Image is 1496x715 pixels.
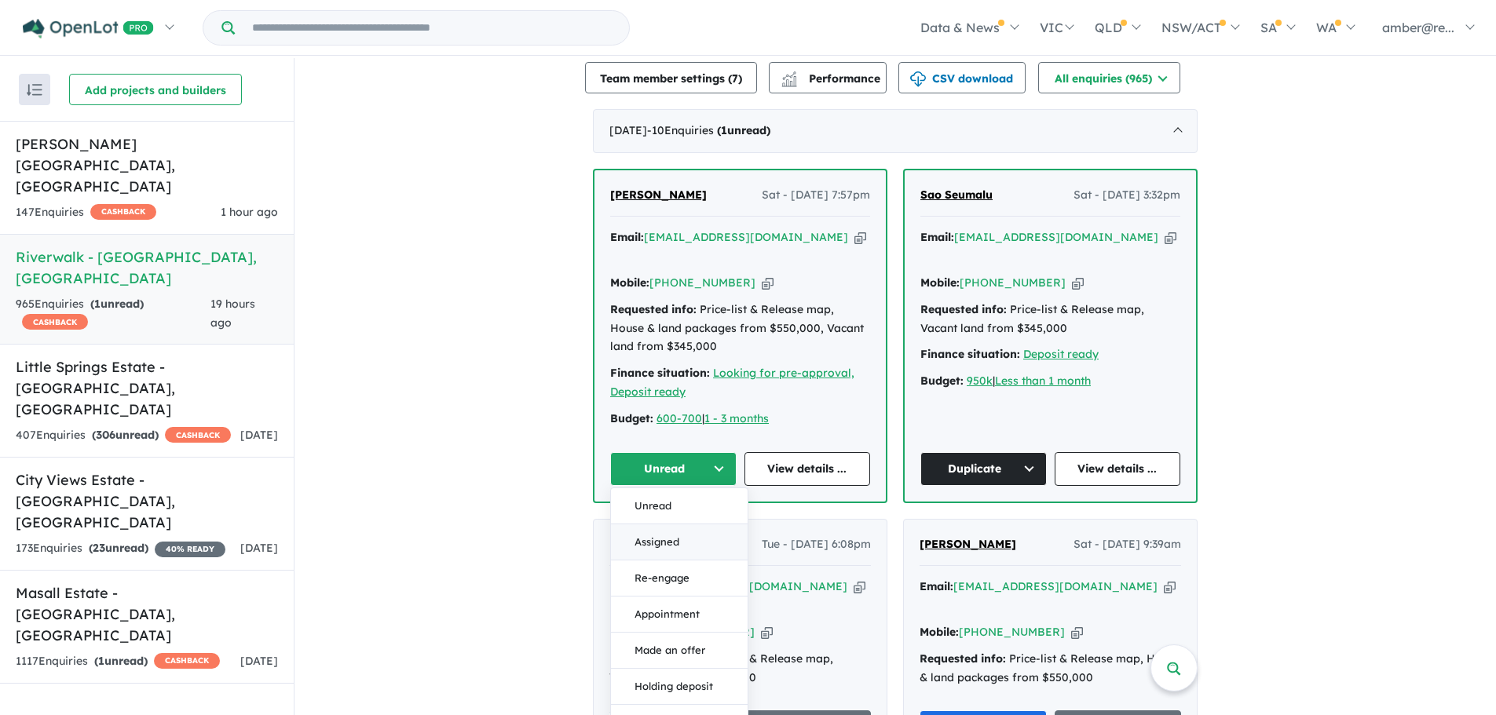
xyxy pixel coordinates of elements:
[781,76,797,86] img: bar-chart.svg
[854,229,866,246] button: Copy
[94,654,148,668] strong: ( unread)
[1071,624,1083,640] button: Copy
[898,62,1026,93] button: CSV download
[910,71,926,87] img: download icon
[732,71,738,86] span: 7
[610,410,870,429] div: |
[995,374,1091,388] a: Less than 1 month
[93,541,105,555] span: 23
[721,123,727,137] span: 1
[16,133,278,197] h5: [PERSON_NAME][GEOGRAPHIC_DATA] , [GEOGRAPHIC_DATA]
[920,188,993,202] span: Sao Seumalu
[16,426,231,445] div: 407 Enquir ies
[1074,186,1180,205] span: Sat - [DATE] 3:32pm
[610,366,854,399] a: Looking for pre-approval, Deposit ready
[611,560,748,596] button: Re-engage
[210,297,255,330] span: 19 hours ago
[27,84,42,96] img: sort.svg
[585,62,757,93] button: Team member settings (7)
[762,535,871,554] span: Tue - [DATE] 6:08pm
[1038,62,1180,93] button: All enquiries (965)
[609,650,871,688] div: Price-list & Release map, Vacant land from $345,000
[96,428,115,442] span: 306
[593,109,1198,153] div: [DATE]
[610,188,707,202] span: [PERSON_NAME]
[609,579,643,593] strong: Email:
[611,524,748,560] button: Assigned
[610,452,737,486] button: Unread
[1164,578,1176,595] button: Copy
[920,537,1016,551] span: [PERSON_NAME]
[611,596,748,633] button: Appointment
[16,246,278,289] h5: Riverwalk - [GEOGRAPHIC_DATA] , [GEOGRAPHIC_DATA]
[920,347,1020,361] strong: Finance situation:
[16,356,278,420] h5: Little Springs Estate - [GEOGRAPHIC_DATA] , [GEOGRAPHIC_DATA]
[762,275,774,291] button: Copy
[609,651,696,666] strong: Requested info:
[23,19,154,38] img: Openlot PRO Logo White
[610,230,644,244] strong: Email:
[611,669,748,705] button: Holding deposit
[644,230,848,244] a: [EMAIL_ADDRESS][DOMAIN_NAME]
[609,625,649,639] strong: Mobile:
[16,469,278,533] h5: City Views Estate - [GEOGRAPHIC_DATA] , [GEOGRAPHIC_DATA]
[609,535,717,554] a: [PERSON_NAME] K
[610,366,710,380] strong: Finance situation:
[967,374,993,388] a: 950k
[16,295,210,333] div: 965 Enquir ies
[953,579,1158,593] a: [EMAIL_ADDRESS][DOMAIN_NAME]
[920,372,1180,391] div: |
[16,539,225,558] div: 173 Enquir ies
[238,11,626,45] input: Try estate name, suburb, builder or developer
[155,542,225,557] span: 40 % READY
[920,374,964,388] strong: Budget:
[16,652,220,671] div: 1117 Enquir ies
[649,275,755,290] a: [PHONE_NUMBER]
[717,123,770,137] strong: ( unread)
[704,411,769,425] a: 1 - 3 months
[959,625,1065,639] a: [PHONE_NUMBER]
[16,582,278,646] h5: Masall Estate - [GEOGRAPHIC_DATA] , [GEOGRAPHIC_DATA]
[94,297,101,311] span: 1
[920,452,1047,486] button: Duplicate
[90,297,144,311] strong: ( unread)
[920,625,959,639] strong: Mobile:
[611,488,748,524] button: Unread
[920,579,953,593] strong: Email:
[920,230,954,244] strong: Email:
[69,74,242,105] button: Add projects and builders
[22,314,88,330] span: CASHBACK
[761,624,773,640] button: Copy
[954,230,1158,244] a: [EMAIL_ADDRESS][DOMAIN_NAME]
[90,204,156,220] span: CASHBACK
[240,654,278,668] span: [DATE]
[769,62,887,93] button: Performance
[154,653,220,669] span: CASHBACK
[221,205,278,219] span: 1 hour ago
[920,302,1007,316] strong: Requested info:
[610,301,870,356] div: Price-list & Release map, House & land packages from $550,000, Vacant land from $345,000
[920,650,1181,688] div: Price-list & Release map, House & land packages from $550,000
[92,428,159,442] strong: ( unread)
[647,123,770,137] span: - 10 Enquir ies
[762,186,870,205] span: Sat - [DATE] 7:57pm
[657,411,702,425] a: 600-700
[960,275,1066,290] a: [PHONE_NUMBER]
[165,427,231,443] span: CASHBACK
[89,541,148,555] strong: ( unread)
[854,578,865,595] button: Copy
[610,411,653,425] strong: Budget:
[1165,229,1176,246] button: Copy
[1023,347,1099,361] a: Deposit ready
[1074,535,1181,554] span: Sat - [DATE] 9:39am
[240,428,278,442] span: [DATE]
[610,275,649,290] strong: Mobile:
[920,301,1180,338] div: Price-list & Release map, Vacant land from $345,000
[609,537,717,551] span: [PERSON_NAME] K
[920,275,960,290] strong: Mobile:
